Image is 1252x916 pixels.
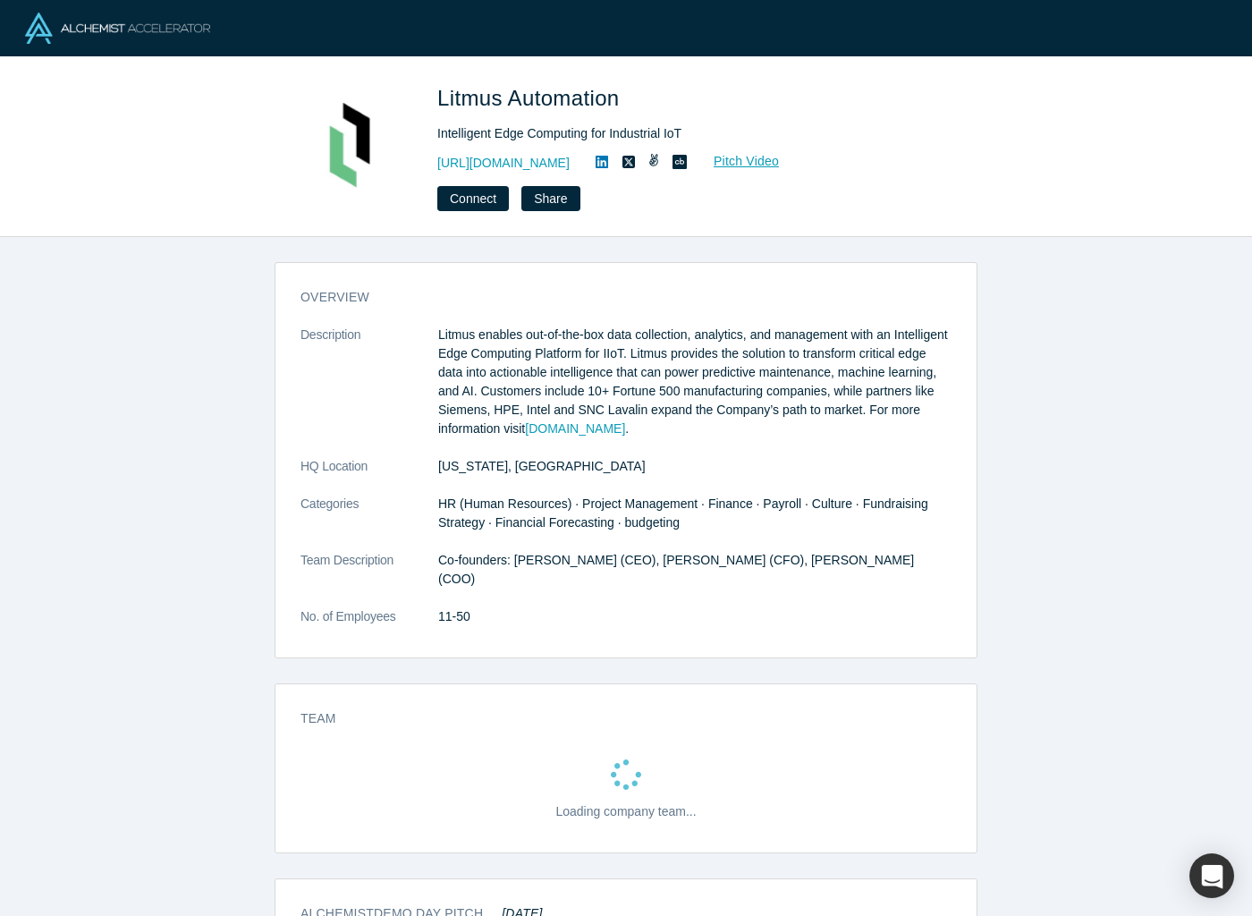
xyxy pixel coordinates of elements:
span: Litmus Automation [437,86,626,110]
img: Alchemist Logo [25,13,210,44]
img: Litmus Automation's Logo [287,82,412,208]
dt: Team Description [300,551,438,607]
div: Intelligent Edge Computing for Industrial IoT [437,124,938,143]
dt: Categories [300,495,438,551]
dt: No. of Employees [300,607,438,645]
p: Co-founders: [PERSON_NAME] (CEO), [PERSON_NAME] (CFO), [PERSON_NAME] (COO) [438,551,952,589]
dt: Description [300,326,438,457]
a: [URL][DOMAIN_NAME] [437,154,570,173]
dd: [US_STATE], [GEOGRAPHIC_DATA] [438,457,952,476]
dt: HQ Location [300,457,438,495]
a: [DOMAIN_NAME] [525,421,625,436]
dd: 11-50 [438,607,952,626]
h3: overview [300,288,926,307]
button: Share [521,186,579,211]
span: HR (Human Resources) · Project Management · Finance · Payroll · Culture · Fundraising Strategy · ... [438,496,928,530]
p: Loading company team... [555,802,696,821]
button: Connect [437,186,509,211]
p: Litmus enables out-of-the-box data collection, analytics, and management with an Intelligent Edge... [438,326,952,438]
h3: Team [300,709,926,728]
a: Pitch Video [694,151,780,172]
